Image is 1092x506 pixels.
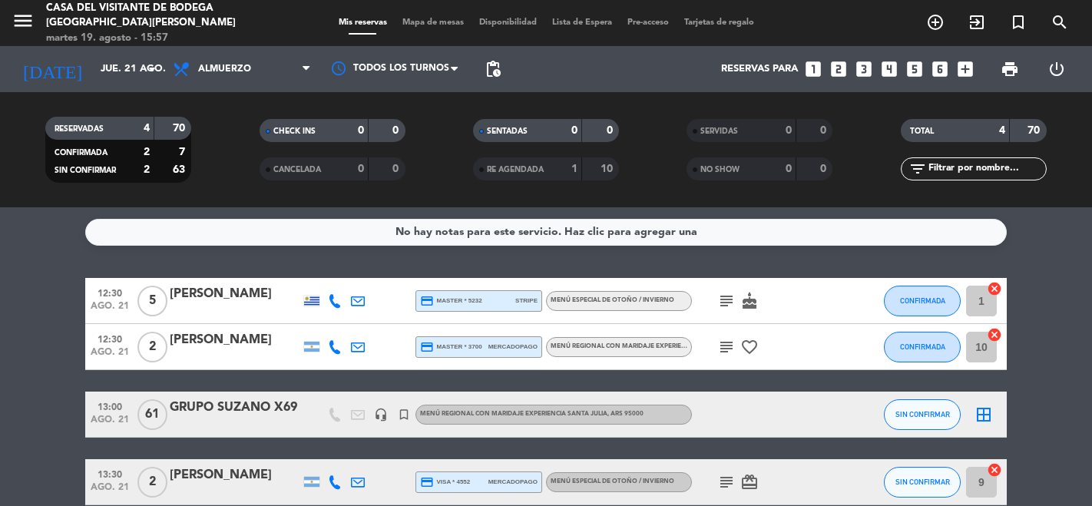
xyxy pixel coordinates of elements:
span: visa * 4552 [420,475,470,489]
i: turned_in_not [1009,13,1027,31]
i: [DATE] [12,52,93,86]
span: SIN CONFIRMAR [895,478,950,486]
span: SIN CONFIRMAR [895,410,950,418]
span: print [1001,60,1019,78]
span: 5 [137,286,167,316]
strong: 0 [358,125,364,136]
span: ago. 21 [91,347,129,365]
button: menu [12,9,35,38]
strong: 0 [820,125,829,136]
i: subject [717,292,736,310]
strong: 2 [144,147,150,157]
span: pending_actions [484,60,502,78]
strong: 0 [786,164,792,174]
span: SIN CONFIRMAR [55,167,116,174]
span: 12:30 [91,329,129,347]
span: Tarjetas de regalo [677,18,762,27]
strong: 4 [144,123,150,134]
span: stripe [515,296,538,306]
span: ago. 21 [91,482,129,500]
i: filter_list [908,160,927,178]
button: SIN CONFIRMAR [884,467,961,498]
span: NO SHOW [700,166,740,174]
input: Filtrar por nombre... [927,160,1046,177]
strong: 1 [571,164,577,174]
span: CONFIRMADA [900,342,945,351]
span: CONFIRMADA [55,149,108,157]
button: SIN CONFIRMAR [884,399,961,430]
div: [PERSON_NAME] [170,465,300,485]
strong: 0 [820,164,829,174]
span: Menú Regional con maridaje Experiencia Santa Julia [420,411,644,417]
i: power_settings_new [1047,60,1066,78]
span: Disponibilidad [472,18,544,27]
i: arrow_drop_down [143,60,161,78]
strong: 0 [392,164,402,174]
i: menu [12,9,35,32]
span: RESERVADAS [55,125,104,133]
i: looks_4 [879,59,899,79]
strong: 0 [358,164,364,174]
i: card_giftcard [740,473,759,491]
span: master * 3700 [420,340,482,354]
i: looks_two [829,59,849,79]
i: looks_one [803,59,823,79]
div: GRUPO SUZANO X69 [170,398,300,418]
span: Mis reservas [331,18,395,27]
span: ago. 21 [91,415,129,432]
span: CANCELADA [273,166,321,174]
div: No hay notas para este servicio. Haz clic para agregar una [395,223,697,241]
span: Almuerzo [198,64,251,74]
span: SERVIDAS [700,127,738,135]
span: Pre-acceso [620,18,677,27]
span: 13:00 [91,397,129,415]
strong: 7 [179,147,188,157]
i: subject [717,338,736,356]
div: [PERSON_NAME] [170,284,300,304]
span: Menú especial de otoño / invierno [551,297,674,303]
i: subject [717,473,736,491]
strong: 0 [607,125,616,136]
span: RE AGENDADA [487,166,544,174]
i: add_box [955,59,975,79]
i: credit_card [420,340,434,354]
strong: 10 [601,164,616,174]
span: Menú especial de otoño / invierno [551,478,674,485]
i: turned_in_not [397,408,411,422]
strong: 2 [144,164,150,175]
span: TOTAL [910,127,934,135]
i: credit_card [420,475,434,489]
div: [PERSON_NAME] [170,330,300,350]
span: 12:30 [91,283,129,301]
span: CHECK INS [273,127,316,135]
strong: 0 [571,125,577,136]
span: 13:30 [91,465,129,482]
span: Mapa de mesas [395,18,472,27]
span: ago. 21 [91,301,129,319]
span: master * 5232 [420,294,482,308]
i: add_circle_outline [926,13,945,31]
i: exit_to_app [968,13,986,31]
strong: 70 [173,123,188,134]
span: 61 [137,399,167,430]
button: CONFIRMADA [884,332,961,362]
i: cake [740,292,759,310]
strong: 70 [1027,125,1043,136]
span: 2 [137,467,167,498]
i: cancel [987,462,1002,478]
strong: 0 [786,125,792,136]
div: martes 19. agosto - 15:57 [46,31,262,46]
strong: 0 [392,125,402,136]
span: 2 [137,332,167,362]
button: CONFIRMADA [884,286,961,316]
span: mercadopago [488,342,538,352]
i: credit_card [420,294,434,308]
div: Casa del Visitante de Bodega [GEOGRAPHIC_DATA][PERSON_NAME] [46,1,262,31]
span: Lista de Espera [544,18,620,27]
span: CONFIRMADA [900,296,945,305]
div: LOG OUT [1034,46,1081,92]
span: mercadopago [488,477,538,487]
strong: 4 [999,125,1005,136]
span: SENTADAS [487,127,528,135]
strong: 63 [173,164,188,175]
